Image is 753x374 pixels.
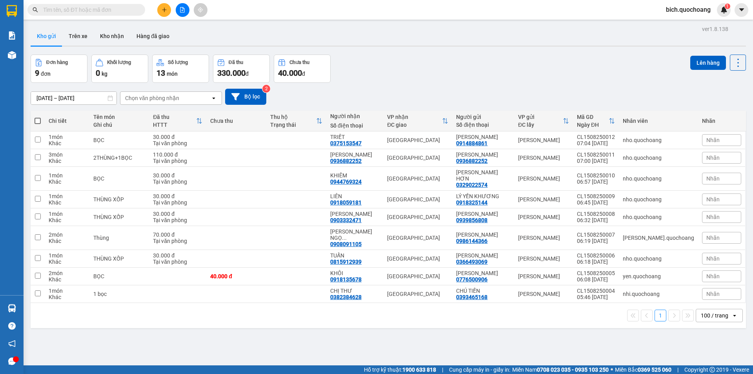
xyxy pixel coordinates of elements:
[577,288,615,294] div: CL1508250004
[330,211,379,217] div: ĐỖ HỮU DUY
[514,111,573,131] th: Toggle SortBy
[49,140,85,146] div: Khác
[518,114,563,120] div: VP gửi
[702,118,741,124] div: Nhãn
[623,175,694,182] div: nho.quochoang
[93,122,145,128] div: Ghi chú
[623,196,694,203] div: nho.quochoang
[456,114,510,120] div: Người gửi
[49,118,85,124] div: Chi tiết
[623,137,694,143] div: nho.quochoang
[573,111,619,131] th: Toggle SortBy
[456,270,510,276] div: LƯƠNG NGỌC CÔNG
[46,60,68,65] div: Đơn hàng
[330,276,362,283] div: 0918135678
[262,85,270,93] sup: 2
[35,68,39,78] span: 9
[49,252,85,259] div: 1 món
[623,214,694,220] div: nho.quochoang
[153,114,196,120] div: Đã thu
[577,158,615,164] div: 07:00 [DATE]
[31,92,116,104] input: Select a date range.
[518,291,569,297] div: [PERSON_NAME]
[330,228,379,241] div: TRẦN ĐỒNG NGỌC LY
[49,151,85,158] div: 3 món
[330,140,362,146] div: 0375153547
[330,151,379,158] div: ĐẶNG BÍCH THUẬN
[342,235,347,241] span: ...
[456,134,510,140] div: LÂM THỊ MINH PHƯỢNG
[225,89,266,105] button: Bộ lọc
[456,169,510,182] div: LÊ THỊ HƠN
[49,199,85,206] div: Khác
[518,273,569,279] div: [PERSON_NAME]
[93,175,145,182] div: BỌC
[456,193,510,199] div: LÝ YẾN KHƯƠNG
[383,111,452,131] th: Toggle SortBy
[726,4,729,9] span: 1
[512,365,609,374] span: Miền Nam
[456,232,510,238] div: TRẦN QUANG HỮU
[49,259,85,265] div: Khác
[93,196,145,203] div: THÙNG XỐP
[387,273,448,279] div: [GEOGRAPHIC_DATA]
[156,68,165,78] span: 13
[387,137,448,143] div: [GEOGRAPHIC_DATA]
[153,158,202,164] div: Tại văn phòng
[706,137,720,143] span: Nhãn
[49,211,85,217] div: 1 món
[289,60,309,65] div: Chưa thu
[31,27,62,46] button: Kho gửi
[43,5,136,14] input: Tìm tên, số ĐT hoặc mã đơn
[180,7,185,13] span: file-add
[456,151,510,158] div: ĐẶNG BÍCH THUẬN
[157,3,171,17] button: plus
[93,235,145,241] div: Thùng
[537,367,609,373] strong: 0708 023 035 - 0935 103 250
[330,288,379,294] div: CHỊ THƯ
[577,140,615,146] div: 07:04 [DATE]
[456,182,487,188] div: 0329022574
[330,259,362,265] div: 0815912939
[518,137,569,143] div: [PERSON_NAME]
[49,158,85,164] div: Khác
[577,238,615,244] div: 06:19 [DATE]
[49,172,85,179] div: 1 món
[623,118,694,124] div: Nhân viên
[41,71,51,77] span: đơn
[387,155,448,161] div: [GEOGRAPHIC_DATA]
[611,368,613,371] span: ⚪️
[387,214,448,220] div: [GEOGRAPHIC_DATA]
[706,291,720,297] span: Nhãn
[49,179,85,185] div: Khác
[107,60,131,65] div: Khối lượng
[8,322,16,330] span: question-circle
[735,3,748,17] button: caret-down
[153,217,202,223] div: Tại văn phòng
[456,276,487,283] div: 0776500906
[577,172,615,179] div: CL1508250010
[720,6,728,13] img: icon-new-feature
[49,217,85,223] div: Khác
[330,179,362,185] div: 0944769324
[518,196,569,203] div: [PERSON_NAME]
[153,140,202,146] div: Tại văn phòng
[638,367,671,373] strong: 0369 525 060
[387,255,448,262] div: [GEOGRAPHIC_DATA]
[577,294,615,300] div: 05:46 [DATE]
[229,60,243,65] div: Đã thu
[706,155,720,161] span: Nhãn
[706,255,720,262] span: Nhãn
[93,291,145,297] div: 1 bọc
[153,238,202,244] div: Tại văn phòng
[330,199,362,206] div: 0918059181
[449,365,510,374] span: Cung cấp máy in - giấy in:
[577,276,615,283] div: 06:08 [DATE]
[364,365,436,374] span: Hỗ trợ kỹ thuật:
[456,252,510,259] div: TRẦN VĂN ĐỨC
[302,71,305,77] span: đ
[168,60,188,65] div: Số lượng
[49,288,85,294] div: 1 món
[706,175,720,182] span: Nhãn
[194,3,207,17] button: aim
